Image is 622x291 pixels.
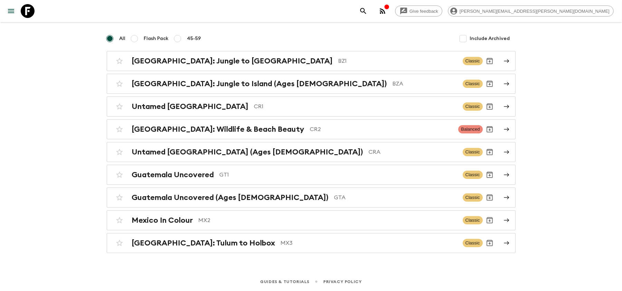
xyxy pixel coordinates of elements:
[281,239,457,247] p: MX3
[260,278,309,285] a: Guides & Tutorials
[369,148,457,156] p: CRA
[483,100,497,113] button: Archive
[107,165,516,185] a: Guatemala UncoveredGT1ClassicArchive
[463,193,483,202] span: Classic
[132,102,249,111] h2: Untamed [GEOGRAPHIC_DATA]
[107,233,516,253] a: [GEOGRAPHIC_DATA]: Tulum to HolboxMX3ClassicArchive
[132,79,387,88] h2: [GEOGRAPHIC_DATA]: Jungle to Island (Ages [DEMOGRAPHIC_DATA])
[323,278,362,285] a: Privacy Policy
[356,4,370,18] button: search adventures
[393,80,457,88] p: BZA
[107,74,516,94] a: [GEOGRAPHIC_DATA]: Jungle to Island (Ages [DEMOGRAPHIC_DATA])BZAClassicArchive
[483,54,497,68] button: Archive
[107,188,516,208] a: Guatemala Uncovered (Ages [DEMOGRAPHIC_DATA])GTAClassicArchive
[463,216,483,224] span: Classic
[254,102,457,111] p: CR1
[483,168,497,182] button: Archive
[334,193,457,202] p: GTA
[456,9,613,14] span: [PERSON_NAME][EMAIL_ADDRESS][PERSON_NAME][DOMAIN_NAME]
[119,35,126,42] span: All
[107,210,516,230] a: Mexico In ColourMX2ClassicArchive
[463,57,483,65] span: Classic
[132,125,305,134] h2: [GEOGRAPHIC_DATA]: Wildlife & Beach Beauty
[463,171,483,179] span: Classic
[483,213,497,227] button: Archive
[132,170,214,179] h2: Guatemala Uncovered
[463,239,483,247] span: Classic
[483,77,497,91] button: Archive
[132,239,275,248] h2: [GEOGRAPHIC_DATA]: Tulum to Holbox
[483,122,497,136] button: Archive
[483,191,497,204] button: Archive
[395,6,442,17] a: Give feedback
[107,97,516,117] a: Untamed [GEOGRAPHIC_DATA]CR1ClassicArchive
[132,193,329,202] h2: Guatemala Uncovered (Ages [DEMOGRAPHIC_DATA])
[132,216,193,225] h2: Mexico In Colour
[4,4,18,18] button: menu
[220,171,457,179] p: GT1
[448,6,614,17] div: [PERSON_NAME][EMAIL_ADDRESS][PERSON_NAME][DOMAIN_NAME]
[132,148,363,157] h2: Untamed [GEOGRAPHIC_DATA] (Ages [DEMOGRAPHIC_DATA])
[458,125,482,133] span: Balanced
[470,35,510,42] span: Include Archived
[199,216,457,224] p: MX2
[463,102,483,111] span: Classic
[132,57,333,66] h2: [GEOGRAPHIC_DATA]: Jungle to [GEOGRAPHIC_DATA]
[483,145,497,159] button: Archive
[187,35,201,42] span: 45-59
[107,51,516,71] a: [GEOGRAPHIC_DATA]: Jungle to [GEOGRAPHIC_DATA]BZ1ClassicArchive
[463,148,483,156] span: Classic
[107,119,516,139] a: [GEOGRAPHIC_DATA]: Wildlife & Beach BeautyCR2BalancedArchive
[483,236,497,250] button: Archive
[406,9,442,14] span: Give feedback
[107,142,516,162] a: Untamed [GEOGRAPHIC_DATA] (Ages [DEMOGRAPHIC_DATA])CRAClassicArchive
[144,35,169,42] span: Flash Pack
[463,80,483,88] span: Classic
[338,57,457,65] p: BZ1
[310,125,453,133] p: CR2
